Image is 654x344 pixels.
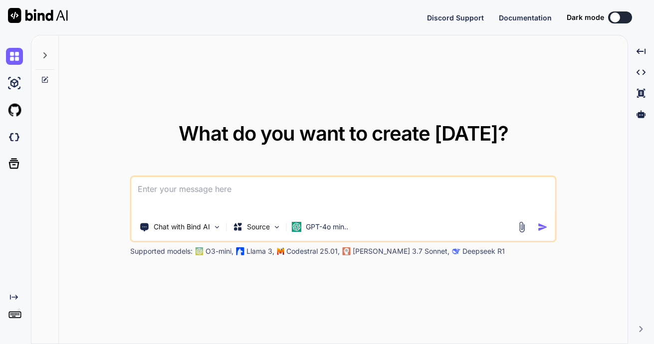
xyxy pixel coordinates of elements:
p: Llama 3, [246,246,274,256]
span: What do you want to create [DATE]? [179,121,508,146]
img: claude [452,247,460,255]
p: Supported models: [130,246,193,256]
img: attachment [516,221,528,233]
span: Dark mode [567,12,604,22]
span: Documentation [499,13,552,22]
img: icon [538,222,548,232]
p: [PERSON_NAME] 3.7 Sonnet, [353,246,449,256]
img: darkCloudIdeIcon [6,129,23,146]
button: Discord Support [427,12,484,23]
img: Pick Tools [213,223,221,231]
p: O3-mini, [206,246,233,256]
p: Source [247,222,270,232]
img: githubLight [6,102,23,119]
img: Mistral-AI [277,248,284,255]
p: GPT-4o min.. [306,222,348,232]
img: GPT-4o mini [292,222,302,232]
p: Deepseek R1 [462,246,505,256]
img: Pick Models [273,223,281,231]
img: Llama2 [236,247,244,255]
img: chat [6,48,23,65]
button: Documentation [499,12,552,23]
img: ai-studio [6,75,23,92]
span: Discord Support [427,13,484,22]
p: Codestral 25.01, [286,246,340,256]
p: Chat with Bind AI [154,222,210,232]
img: claude [343,247,351,255]
img: Bind AI [8,8,68,23]
img: GPT-4 [196,247,204,255]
